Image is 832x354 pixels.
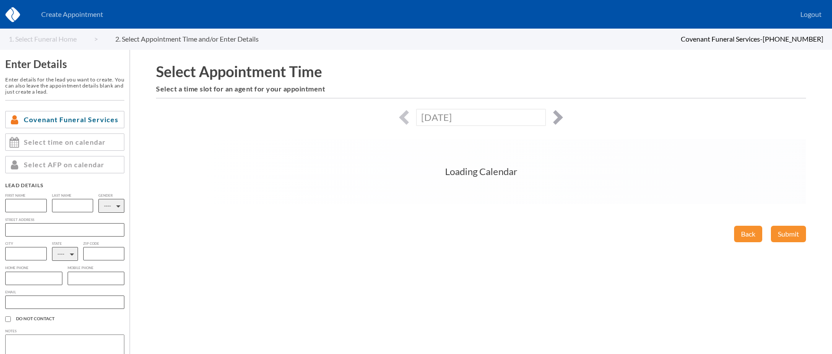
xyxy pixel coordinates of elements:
button: Back [734,226,762,242]
span: [PHONE_NUMBER] [763,35,823,43]
h3: Enter Details [5,58,124,70]
label: City [5,242,47,246]
span: Covenant Funeral Services [24,116,118,123]
button: Submit [771,226,806,242]
label: Zip Code [83,242,125,246]
label: State [52,242,78,246]
label: Street Address [5,218,124,222]
label: Notes [5,329,124,333]
span: Select AFP on calendar [24,161,104,169]
span: Do Not Contact [16,316,124,322]
label: Email [5,290,124,294]
label: Gender [98,194,124,198]
span: Select time on calendar [24,138,106,146]
h6: Select a time slot for an agent for your appointment [156,85,806,93]
div: Loading Calendar [156,139,806,204]
a: 2. Select Appointment Time and/or Enter Details [115,35,276,43]
a: 1. Select Funeral Home [9,35,98,43]
label: Last Name [52,194,94,198]
label: Mobile Phone [68,266,125,270]
h6: Enter details for the lead you want to create. You can also leave the appointment details blank a... [5,77,124,94]
label: First Name [5,194,47,198]
label: Home Phone [5,266,62,270]
span: Covenant Funeral Services - [681,35,763,43]
h1: Select Appointment Time [156,63,806,80]
div: Lead Details [5,182,124,188]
